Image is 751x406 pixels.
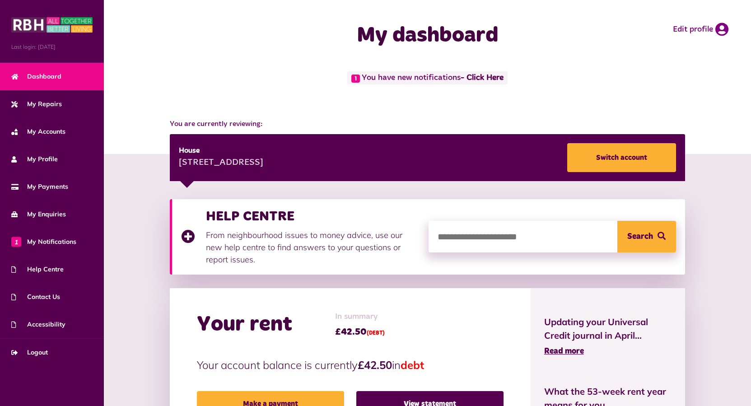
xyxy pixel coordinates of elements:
[544,315,672,358] a: Updating your Universal Credit journal in April... Read more
[347,71,508,84] span: You have new notifications
[275,23,580,49] h1: My dashboard
[11,182,68,191] span: My Payments
[401,358,424,372] span: debt
[544,347,584,355] span: Read more
[179,156,263,170] div: [STREET_ADDRESS]
[617,221,676,252] button: Search
[11,292,60,302] span: Contact Us
[197,357,504,373] p: Your account balance is currently in
[544,315,672,342] span: Updating your Universal Credit journal in April...
[11,16,93,34] img: MyRBH
[11,210,66,219] span: My Enquiries
[11,320,65,329] span: Accessibility
[461,74,504,82] a: - Click Here
[673,23,728,36] a: Edit profile
[627,221,653,252] span: Search
[11,348,48,357] span: Logout
[358,358,392,372] strong: £42.50
[11,265,64,274] span: Help Centre
[11,99,62,109] span: My Repairs
[367,331,385,336] span: (DEBT)
[179,145,263,156] div: House
[11,237,21,247] span: 1
[11,43,93,51] span: Last login: [DATE]
[11,72,61,81] span: Dashboard
[567,143,676,172] a: Switch account
[197,312,292,338] h2: Your rent
[11,237,76,247] span: My Notifications
[11,154,58,164] span: My Profile
[351,75,360,83] span: 1
[206,208,420,224] h3: HELP CENTRE
[335,311,385,323] span: In summary
[206,229,420,266] p: From neighbourhood issues to money advice, use our new help centre to find answers to your questi...
[170,119,685,130] span: You are currently reviewing:
[335,325,385,339] span: £42.50
[11,127,65,136] span: My Accounts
